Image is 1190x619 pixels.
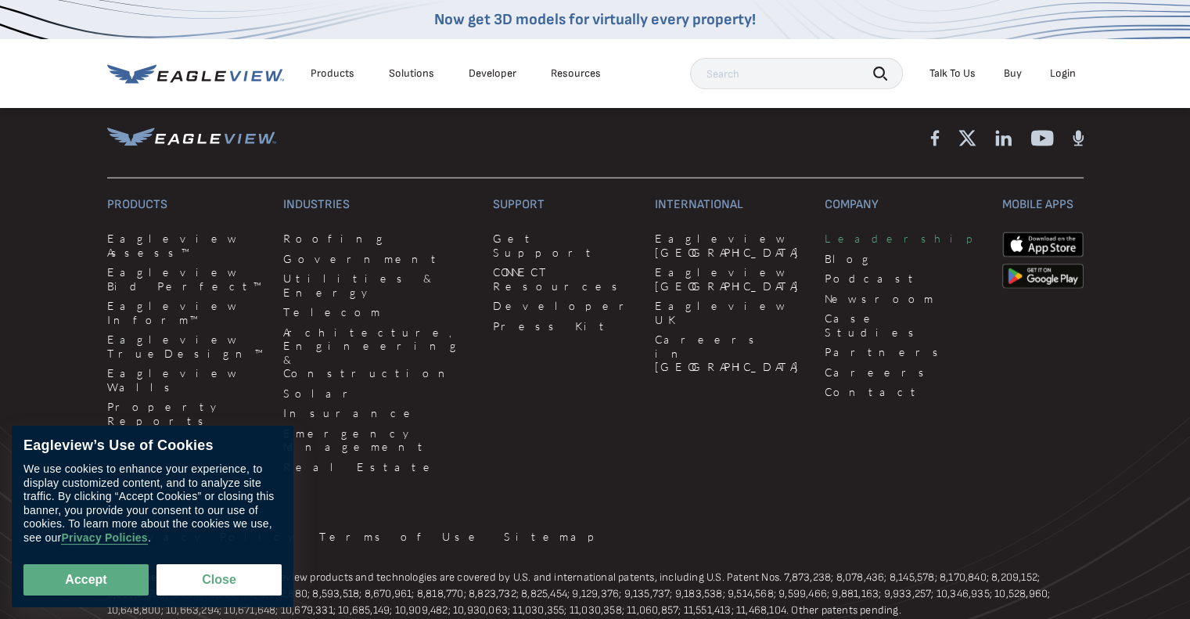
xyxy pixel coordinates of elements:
a: Developer [469,67,516,81]
a: Real Estate [283,460,474,474]
a: Leadership [825,232,983,246]
a: Architecture, Engineering & Construction [283,326,474,380]
p: © Eagleview. All rights reserved. Eagleview products and technologies are covered by U.S. and int... [107,569,1084,618]
a: Blog [825,252,983,266]
h3: International [655,197,806,213]
a: Eagleview Inform™ [107,299,265,326]
div: Resources [551,67,601,81]
div: Login [1050,67,1076,81]
a: Emergency Management [283,426,474,454]
a: Careers in [GEOGRAPHIC_DATA] [655,333,806,374]
a: Terms of Use [319,530,485,544]
h3: Products [107,197,265,213]
a: Eagleview [GEOGRAPHIC_DATA] [655,265,806,293]
h3: Support [493,197,636,213]
div: Products [311,67,354,81]
a: Government [283,252,474,266]
h3: Industries [283,197,474,213]
a: Eagleview Bid Perfect™ [107,265,265,293]
input: Search [690,58,903,89]
a: Partners [825,345,983,359]
a: Solar [283,387,474,401]
a: Eagleview Walls [107,366,265,394]
a: CONNECT Resources [493,265,636,293]
a: Careers [825,365,983,380]
a: Newsroom [825,292,983,306]
a: Privacy Policies [61,531,147,545]
a: Case Studies [825,311,983,339]
a: Eagleview TrueDesign™ [107,333,265,360]
img: apple-app-store.png [1002,232,1084,257]
a: Eagleview Assess™ [107,232,265,259]
a: Eagleview UK [655,299,806,326]
div: Eagleview’s Use of Cookies [23,437,282,455]
a: Now get 3D models for virtually every property! [434,10,756,29]
a: Utilities & Energy [283,272,474,299]
img: google-play-store_b9643a.png [1002,264,1084,289]
div: We use cookies to enhance your experience, to display customized content, and to analyze site tra... [23,462,282,545]
a: Insurance [283,406,474,420]
div: Talk To Us [929,67,976,81]
a: Sitemap [504,530,606,544]
a: Buy [1004,67,1022,81]
a: Roofing [283,232,474,246]
a: Eagleview [GEOGRAPHIC_DATA] [655,232,806,259]
a: Get Support [493,232,636,259]
a: Developer [493,299,636,313]
a: Property Reports [107,400,265,427]
h3: Company [825,197,983,213]
a: Contact [825,385,983,399]
a: Podcast [825,272,983,286]
button: Accept [23,564,149,596]
h3: Mobile Apps [1002,197,1084,213]
a: Press Kit [493,319,636,333]
a: Telecom [283,305,474,319]
button: Close [156,564,282,596]
div: Solutions [389,67,434,81]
